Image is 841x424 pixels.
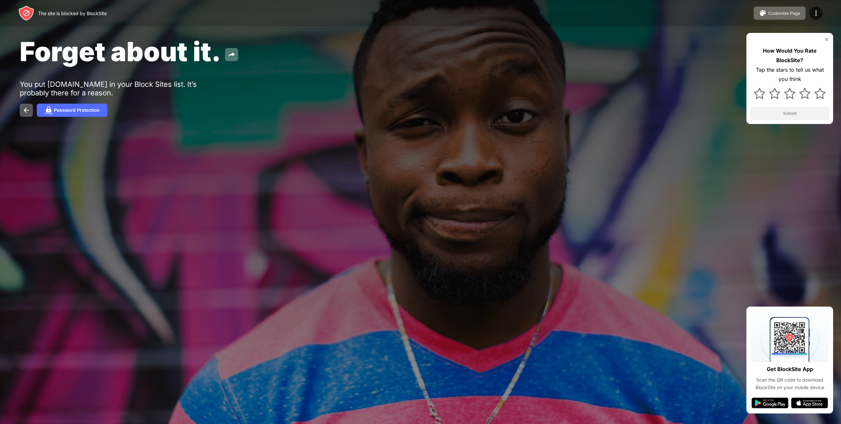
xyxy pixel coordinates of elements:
button: Submit [750,107,829,120]
img: menu-icon.svg [812,9,820,17]
img: star.svg [784,88,795,99]
div: You put [DOMAIN_NAME] in your Block Sites list. It’s probably there for a reason. [20,80,223,97]
img: share.svg [228,51,236,59]
img: qrcode.svg [752,312,828,362]
span: Forget about it. [20,36,221,67]
img: back.svg [22,106,30,114]
img: header-logo.svg [18,5,34,21]
img: star.svg [799,88,810,99]
div: Customize Page [768,11,800,16]
img: star.svg [769,88,780,99]
img: google-play.svg [752,398,788,408]
div: Get BlockSite App [767,364,813,374]
img: rate-us-close.svg [824,37,829,42]
button: Customize Page [754,7,806,20]
div: Tap the stars to tell us what you think [750,65,829,84]
img: pallet.svg [759,9,767,17]
img: star.svg [814,88,826,99]
div: Password Protection [54,108,100,113]
img: password.svg [45,106,53,114]
button: Password Protection [37,104,107,117]
div: Scan the QR code to download BlockSite on your mobile device [752,376,828,391]
div: How Would You Rate BlockSite? [750,46,829,65]
img: app-store.svg [791,398,828,408]
div: The site is blocked by BlockSite [38,11,107,16]
img: star.svg [754,88,765,99]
